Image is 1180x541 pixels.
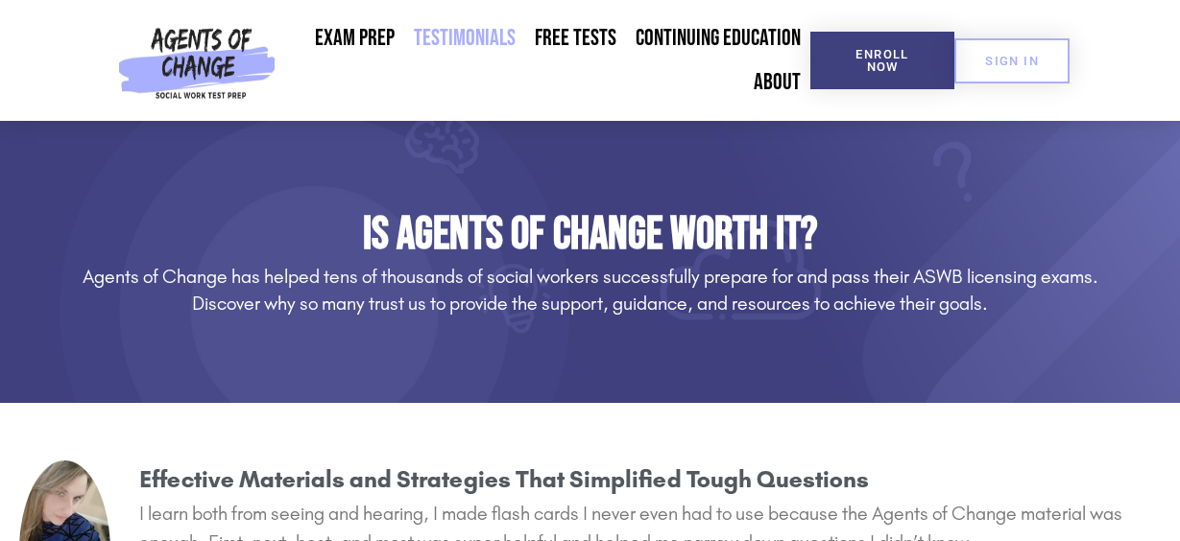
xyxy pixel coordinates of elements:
h3: Effective Materials and Strategies That Simplified Tough Questions [139,460,1161,499]
h3: Agents of Change has helped tens of thousands of social workers successfully prepare for and pass... [53,263,1128,317]
span: Enroll Now [841,48,924,73]
h1: Is Agents of Change Worth It? [53,207,1128,263]
a: SIGN IN [954,38,1070,83]
a: Exam Prep [305,16,404,60]
a: Continuing Education [626,16,810,60]
span: SIGN IN [985,55,1039,67]
a: About [744,60,810,105]
nav: Menu [283,16,810,105]
a: Testimonials [404,16,525,60]
a: Enroll Now [810,32,954,89]
a: Free Tests [525,16,626,60]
